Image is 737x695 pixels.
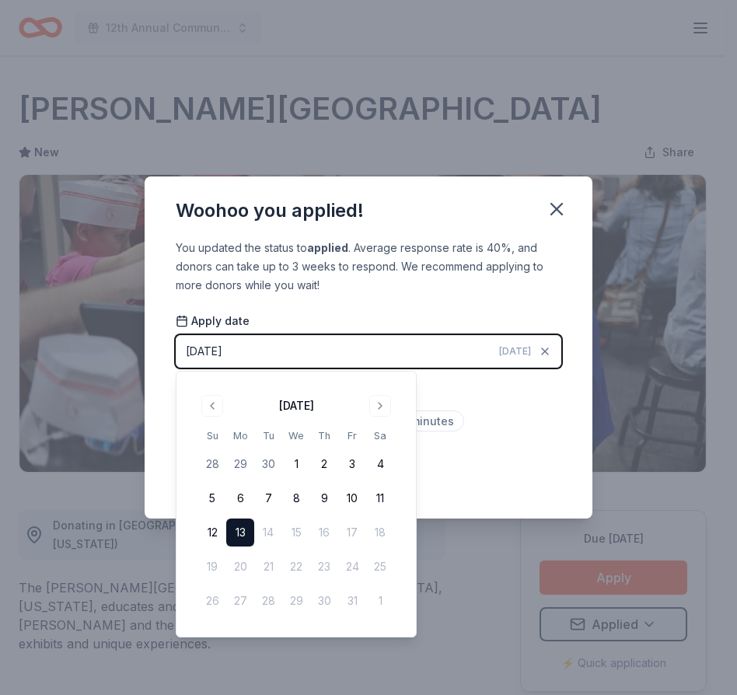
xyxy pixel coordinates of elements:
[307,241,348,254] b: applied
[198,450,226,478] button: 28
[366,484,394,512] button: 11
[176,313,250,329] span: Apply date
[310,428,338,444] th: Thursday
[366,450,394,478] button: 4
[366,428,394,444] th: Saturday
[198,428,226,444] th: Sunday
[338,484,366,512] button: 10
[282,450,310,478] button: 1
[338,450,366,478] button: 3
[176,239,561,295] div: You updated the status to . Average response rate is 40%, and donors can take up to 3 weeks to re...
[310,450,338,478] button: 2
[499,345,531,358] span: [DATE]
[176,198,364,223] div: Woohoo you applied!
[279,396,314,415] div: [DATE]
[198,519,226,547] button: 12
[282,484,310,512] button: 8
[254,450,282,478] button: 30
[226,450,254,478] button: 29
[186,342,222,361] div: [DATE]
[226,519,254,547] button: 13
[226,484,254,512] button: 6
[282,428,310,444] th: Wednesday
[226,428,254,444] th: Monday
[198,484,226,512] button: 5
[254,428,282,444] th: Tuesday
[201,395,223,417] button: Go to previous month
[254,484,282,512] button: 7
[310,484,338,512] button: 9
[338,428,366,444] th: Friday
[176,335,561,368] button: [DATE][DATE]
[369,395,391,417] button: Go to next month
